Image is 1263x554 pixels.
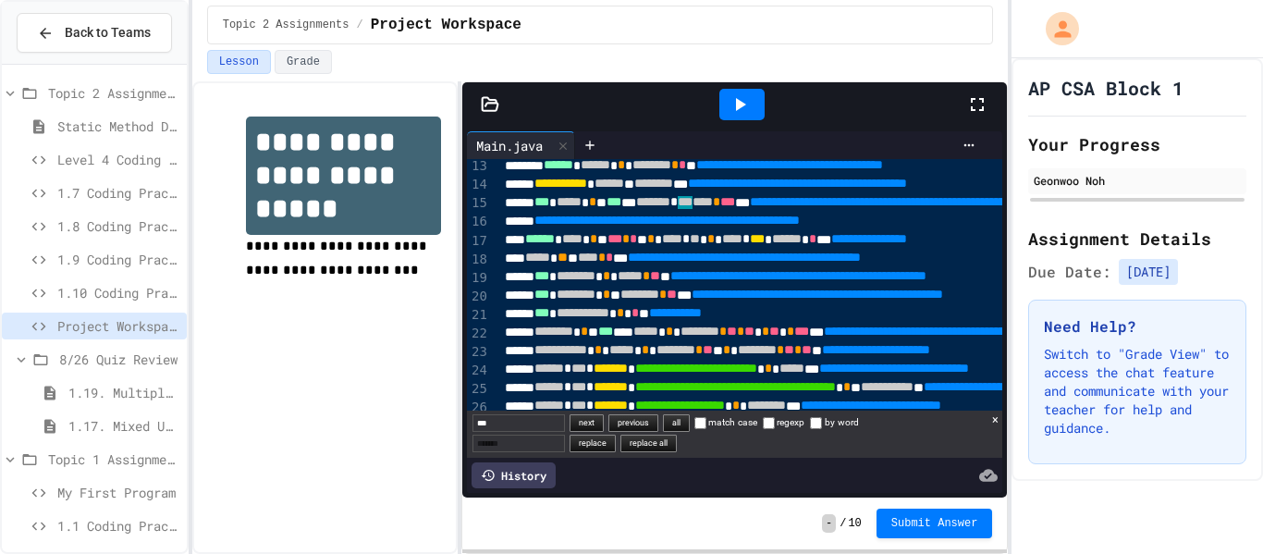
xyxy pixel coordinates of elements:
button: all [663,414,690,432]
div: 16 [467,213,490,231]
span: 1.1 Coding Practice [57,516,179,536]
div: History [472,462,556,488]
span: Due Date: [1028,261,1111,283]
div: Main.java [467,131,575,159]
input: regexp [763,417,775,429]
div: 22 [467,325,490,343]
span: My First Program [57,483,179,502]
span: 8/26 Quiz Review [59,350,179,369]
h2: Assignment Details [1028,226,1246,252]
span: / [840,516,846,531]
label: match case [694,417,757,427]
span: Project Workspace [57,316,179,336]
span: Topic 2 Assignments [48,83,179,103]
div: Main.java [467,136,552,155]
button: Submit Answer [877,509,993,538]
span: 1.17. Mixed Up Code Practice 1.1-1.6 [68,416,179,436]
span: - [822,514,836,533]
span: 1.8 Coding Practice [57,216,179,236]
span: 1.19. Multiple Choice Exercises for Unit 1a (1.1-1.6) [68,383,179,402]
div: 20 [467,288,490,306]
button: Back to Teams [17,13,172,53]
button: Grade [275,50,332,74]
span: Topic 1 Assignments [48,449,179,469]
span: Static Method Demo [57,117,179,136]
div: 17 [467,232,490,251]
div: 14 [467,176,490,194]
label: regexp [763,417,804,427]
div: 26 [467,399,490,417]
button: previous [608,414,658,432]
h3: Need Help? [1044,315,1231,338]
input: by word [810,417,822,429]
input: Replace [472,435,565,452]
span: Topic 2 Assignments [223,18,349,32]
span: Back to Teams [65,23,151,43]
div: 25 [467,380,490,399]
p: Switch to "Grade View" to access the chat feature and communicate with your teacher for help and ... [1044,345,1231,437]
div: 15 [467,194,490,213]
div: My Account [1026,7,1084,50]
h2: Your Progress [1028,131,1246,157]
span: Level 4 Coding Challenge [57,150,179,169]
div: 23 [467,343,490,362]
div: 13 [467,157,490,176]
span: Project Workspace [371,14,521,36]
div: 24 [467,362,490,380]
span: [DATE] [1119,259,1178,285]
button: close [992,411,999,428]
input: Find [472,414,565,432]
span: Submit Answer [891,516,978,531]
span: 10 [848,516,861,531]
label: by word [810,417,858,427]
button: Lesson [207,50,271,74]
div: Geonwoo Noh [1034,172,1241,189]
span: 1.9 Coding Practice [57,250,179,269]
div: 19 [467,269,490,288]
button: next [570,414,604,432]
input: match case [694,417,706,429]
button: replace all [620,435,677,452]
span: 1.7 Coding Practice [57,183,179,203]
button: replace [570,435,616,452]
span: / [357,18,363,32]
span: 1.10 Coding Practice [57,283,179,302]
h1: AP CSA Block 1 [1028,75,1183,101]
div: 21 [467,306,490,325]
div: 18 [467,251,490,269]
